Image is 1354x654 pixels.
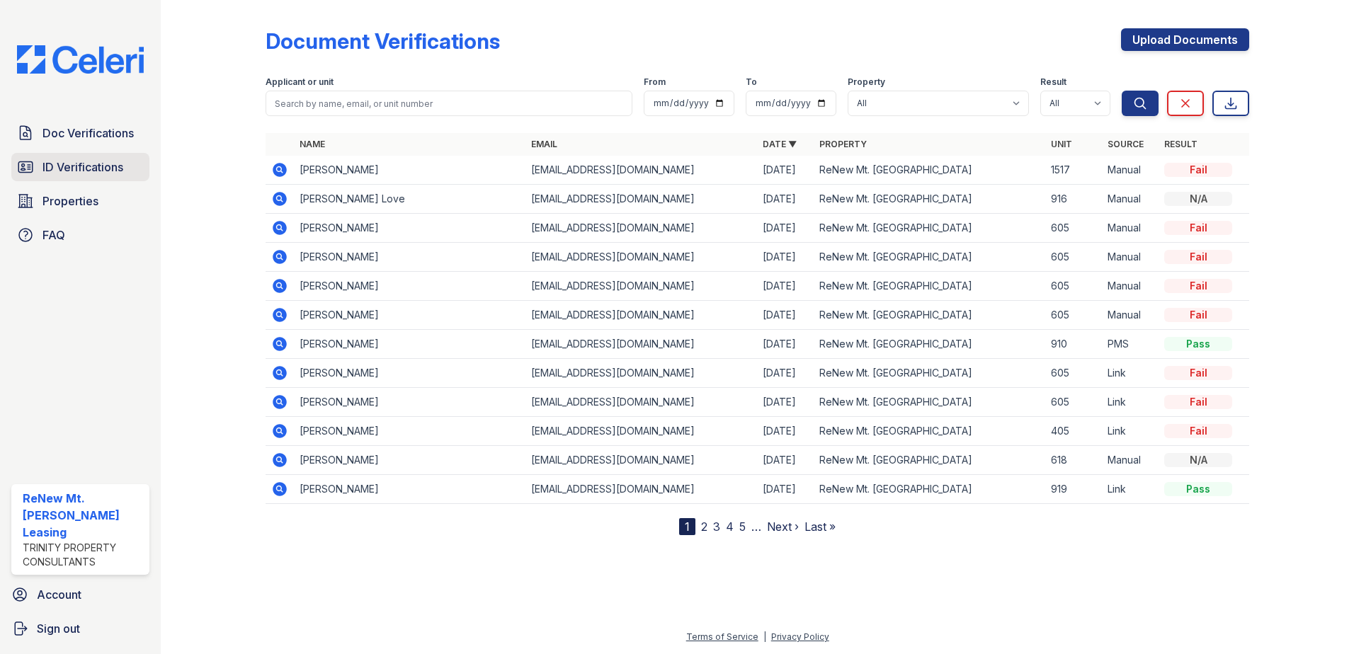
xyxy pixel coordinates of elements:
a: Account [6,580,155,609]
img: CE_Logo_Blue-a8612792a0a2168367f1c8372b55b34899dd931a85d93a1a3d3e32e68fde9ad4.png [6,45,155,74]
div: Fail [1164,395,1232,409]
td: [EMAIL_ADDRESS][DOMAIN_NAME] [525,388,757,417]
td: Manual [1102,243,1159,272]
td: Manual [1102,272,1159,301]
td: [PERSON_NAME] [294,214,525,243]
td: [PERSON_NAME] [294,272,525,301]
span: Properties [42,193,98,210]
td: 605 [1045,272,1102,301]
td: 605 [1045,359,1102,388]
a: Doc Verifications [11,119,149,147]
a: Terms of Service [686,631,758,642]
a: Sign out [6,614,155,643]
td: 605 [1045,388,1102,417]
label: From [644,76,666,88]
td: [DATE] [757,272,814,301]
div: Fail [1164,279,1232,293]
a: Properties [11,187,149,215]
td: [EMAIL_ADDRESS][DOMAIN_NAME] [525,301,757,330]
div: Pass [1164,482,1232,496]
td: [DATE] [757,243,814,272]
td: Manual [1102,214,1159,243]
td: [PERSON_NAME] [294,388,525,417]
label: Property [848,76,885,88]
div: Document Verifications [266,28,500,54]
td: ReNew Mt. [GEOGRAPHIC_DATA] [814,214,1045,243]
span: Doc Verifications [42,125,134,142]
span: Sign out [37,620,80,637]
td: [PERSON_NAME] [294,156,525,185]
td: [DATE] [757,185,814,214]
a: Name [300,139,325,149]
td: [DATE] [757,388,814,417]
td: [DATE] [757,475,814,504]
td: ReNew Mt. [GEOGRAPHIC_DATA] [814,243,1045,272]
div: 1 [679,518,695,535]
div: Fail [1164,424,1232,438]
td: [DATE] [757,301,814,330]
td: [PERSON_NAME] [294,301,525,330]
td: Manual [1102,156,1159,185]
td: 618 [1045,446,1102,475]
td: ReNew Mt. [GEOGRAPHIC_DATA] [814,446,1045,475]
a: 5 [739,520,746,534]
td: ReNew Mt. [GEOGRAPHIC_DATA] [814,156,1045,185]
span: ID Verifications [42,159,123,176]
td: PMS [1102,330,1159,359]
td: [PERSON_NAME] [294,446,525,475]
td: [EMAIL_ADDRESS][DOMAIN_NAME] [525,243,757,272]
td: ReNew Mt. [GEOGRAPHIC_DATA] [814,301,1045,330]
td: [EMAIL_ADDRESS][DOMAIN_NAME] [525,417,757,446]
td: [EMAIL_ADDRESS][DOMAIN_NAME] [525,214,757,243]
a: 2 [701,520,707,534]
td: Manual [1102,301,1159,330]
a: 4 [726,520,734,534]
a: ID Verifications [11,153,149,181]
td: [PERSON_NAME] Love [294,185,525,214]
td: [EMAIL_ADDRESS][DOMAIN_NAME] [525,446,757,475]
div: Fail [1164,250,1232,264]
label: To [746,76,757,88]
div: ReNew Mt. [PERSON_NAME] Leasing [23,490,144,541]
td: [PERSON_NAME] [294,417,525,446]
a: Property [819,139,867,149]
td: Link [1102,417,1159,446]
td: 919 [1045,475,1102,504]
a: Privacy Policy [771,631,829,642]
div: Pass [1164,337,1232,351]
input: Search by name, email, or unit number [266,91,632,116]
td: [EMAIL_ADDRESS][DOMAIN_NAME] [525,185,757,214]
td: [PERSON_NAME] [294,359,525,388]
a: Source [1108,139,1144,149]
td: ReNew Mt. [GEOGRAPHIC_DATA] [814,388,1045,417]
div: N/A [1164,453,1232,467]
td: [EMAIL_ADDRESS][DOMAIN_NAME] [525,272,757,301]
td: [DATE] [757,417,814,446]
td: [DATE] [757,359,814,388]
td: [PERSON_NAME] [294,243,525,272]
td: Link [1102,475,1159,504]
td: [DATE] [757,214,814,243]
td: 605 [1045,243,1102,272]
td: ReNew Mt. [GEOGRAPHIC_DATA] [814,272,1045,301]
a: Next › [767,520,799,534]
td: [PERSON_NAME] [294,330,525,359]
td: Manual [1102,446,1159,475]
td: [DATE] [757,156,814,185]
a: Unit [1051,139,1072,149]
label: Result [1040,76,1066,88]
td: 1517 [1045,156,1102,185]
a: Last » [804,520,836,534]
a: 3 [713,520,720,534]
span: FAQ [42,226,65,243]
td: 910 [1045,330,1102,359]
td: [DATE] [757,330,814,359]
a: Date ▼ [763,139,797,149]
a: Email [531,139,557,149]
td: ReNew Mt. [GEOGRAPHIC_DATA] [814,185,1045,214]
td: ReNew Mt. [GEOGRAPHIC_DATA] [814,359,1045,388]
td: Manual [1102,185,1159,214]
div: Trinity Property Consultants [23,541,144,569]
div: Fail [1164,163,1232,177]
